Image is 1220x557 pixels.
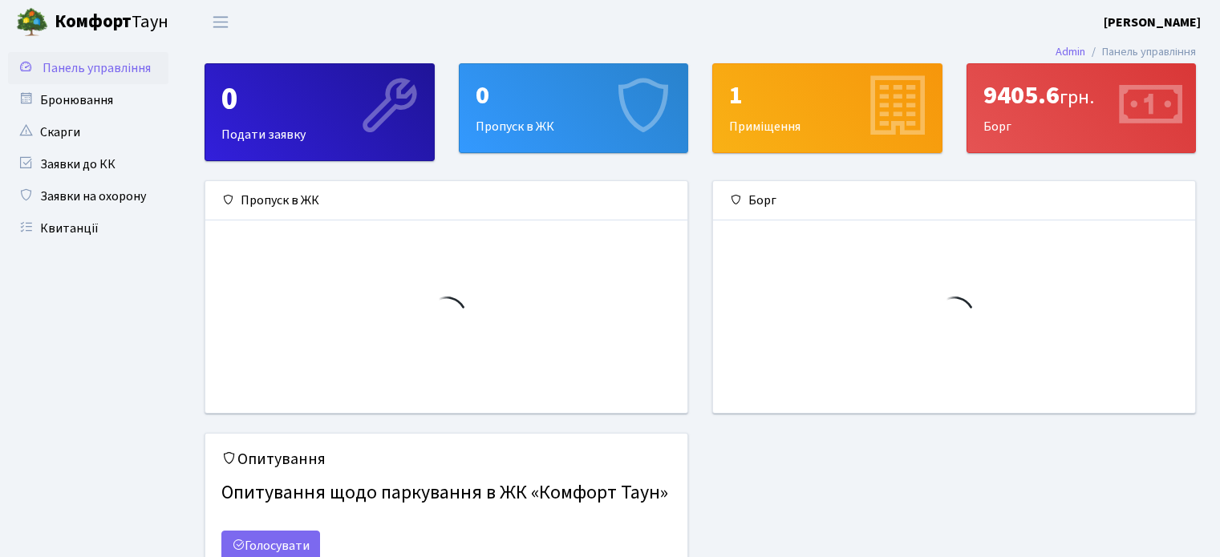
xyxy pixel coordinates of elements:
a: 0Подати заявку [205,63,435,161]
nav: breadcrumb [1032,35,1220,69]
a: Скарги [8,116,168,148]
span: Таун [55,9,168,36]
a: Бронювання [8,84,168,116]
a: Заявки на охорону [8,180,168,212]
span: грн. [1060,83,1094,111]
h5: Опитування [221,450,671,469]
div: Пропуск в ЖК [460,64,688,152]
li: Панель управління [1085,43,1196,61]
b: [PERSON_NAME] [1104,14,1201,31]
b: Комфорт [55,9,132,34]
a: Admin [1056,43,1085,60]
div: Подати заявку [205,64,434,160]
div: Борг [967,64,1196,152]
a: Заявки до КК [8,148,168,180]
h4: Опитування щодо паркування в ЖК «Комфорт Таун» [221,475,671,511]
a: [PERSON_NAME] [1104,13,1201,32]
div: Борг [713,181,1195,220]
div: 1 [729,80,926,111]
img: logo.png [16,6,48,38]
span: Панель управління [43,59,151,77]
a: Панель управління [8,52,168,84]
button: Переключити навігацію [201,9,241,35]
a: Квитанції [8,212,168,244]
div: 0 [221,80,418,119]
div: Приміщення [713,64,942,152]
div: Пропуск в ЖК [205,181,687,220]
div: 0 [476,80,672,111]
a: 0Пропуск в ЖК [459,63,689,153]
a: 1Приміщення [712,63,942,153]
div: 9405.6 [983,80,1180,111]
